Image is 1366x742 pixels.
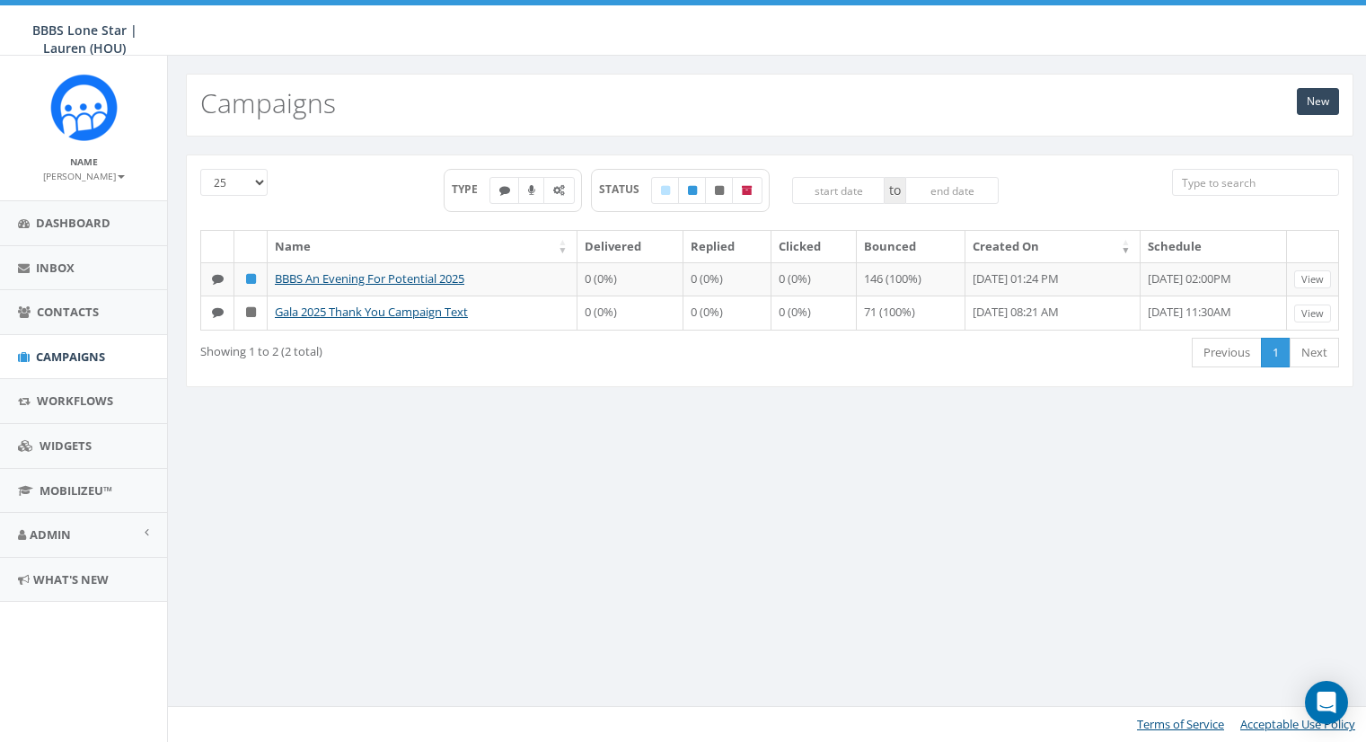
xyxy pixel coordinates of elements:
label: Text SMS [489,177,520,204]
a: 1 [1261,338,1291,367]
span: Dashboard [36,215,110,231]
span: Widgets [40,437,92,454]
a: Acceptable Use Policy [1240,716,1355,732]
img: Rally_Corp_Icon_1.png [50,74,118,141]
a: View [1294,305,1331,323]
label: Archived [732,177,762,204]
td: 0 (0%) [577,296,684,330]
a: Gala 2025 Thank You Campaign Text [275,304,468,320]
th: Bounced [857,231,965,262]
td: 71 (100%) [857,296,965,330]
td: [DATE] 02:00PM [1141,262,1287,296]
small: Name [70,155,98,168]
a: View [1294,270,1331,289]
div: Open Intercom Messenger [1305,681,1348,724]
i: Text SMS [499,185,510,196]
td: [DATE] 11:30AM [1141,296,1287,330]
th: Clicked [771,231,857,262]
label: Ringless Voice Mail [518,177,545,204]
i: Unpublished [715,185,724,196]
span: What's New [33,571,109,587]
label: Draft [651,177,680,204]
th: Schedule [1141,231,1287,262]
td: 0 (0%) [683,262,771,296]
i: Ringless Voice Mail [528,185,535,196]
span: BBBS Lone Star | Lauren (HOU) [32,22,137,57]
td: 0 (0%) [771,296,857,330]
i: Draft [661,185,670,196]
i: Text SMS [212,306,224,318]
td: [DATE] 08:21 AM [965,296,1141,330]
i: Text SMS [212,273,224,285]
span: Inbox [36,260,75,276]
span: STATUS [599,181,652,197]
td: 0 (0%) [577,262,684,296]
i: Automated Message [553,185,565,196]
input: Type to search [1172,169,1339,196]
label: Unpublished [705,177,734,204]
span: Workflows [37,393,113,409]
i: Published [246,273,256,285]
a: Terms of Service [1137,716,1224,732]
th: Name: activate to sort column ascending [268,231,577,262]
div: Showing 1 to 2 (2 total) [200,336,659,360]
h2: Campaigns [200,88,336,118]
span: TYPE [452,181,490,197]
a: [PERSON_NAME] [43,167,125,183]
a: Previous [1192,338,1262,367]
label: Automated Message [543,177,575,204]
td: 0 (0%) [771,262,857,296]
a: BBBS An Evening For Potential 2025 [275,270,464,287]
small: [PERSON_NAME] [43,170,125,182]
th: Delivered [577,231,684,262]
i: Unpublished [246,306,256,318]
th: Created On: activate to sort column ascending [965,231,1141,262]
th: Replied [683,231,771,262]
a: New [1297,88,1339,115]
span: to [885,177,905,204]
span: Admin [30,526,71,543]
td: 0 (0%) [683,296,771,330]
span: Contacts [37,304,99,320]
span: MobilizeU™ [40,482,112,499]
label: Published [678,177,707,204]
input: end date [905,177,999,204]
td: [DATE] 01:24 PM [965,262,1141,296]
a: Next [1290,338,1339,367]
i: Published [688,185,697,196]
input: start date [792,177,886,204]
span: Campaigns [36,349,105,365]
td: 146 (100%) [857,262,965,296]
